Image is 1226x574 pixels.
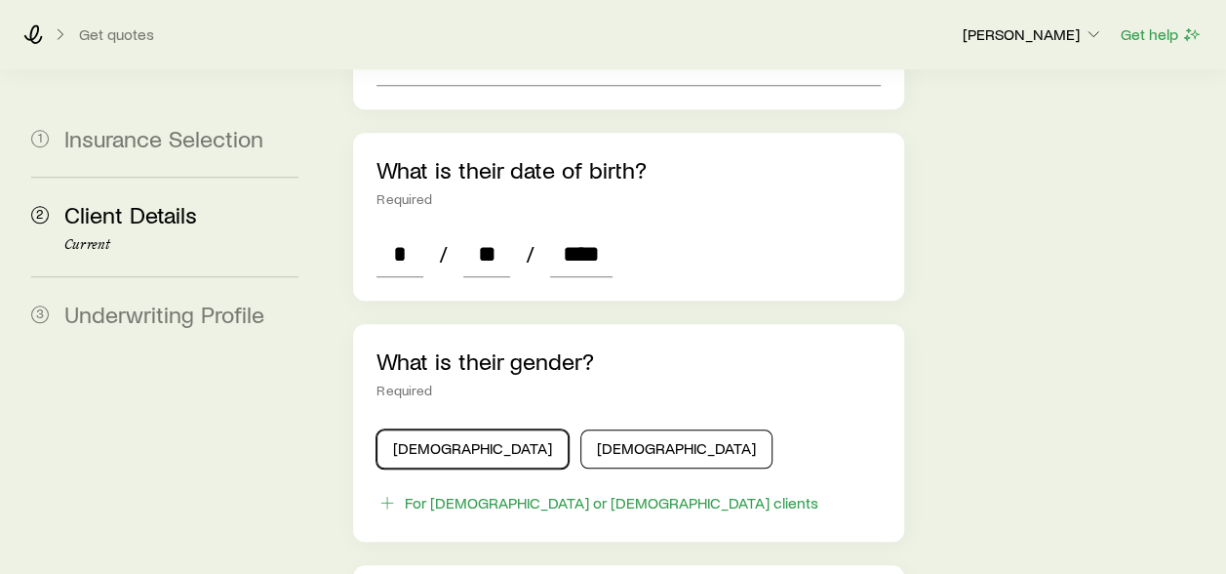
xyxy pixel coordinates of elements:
[376,383,880,398] div: Required
[963,24,1103,44] p: [PERSON_NAME]
[405,493,818,512] div: For [DEMOGRAPHIC_DATA] or [DEMOGRAPHIC_DATA] clients
[31,206,49,224] span: 2
[376,492,819,514] button: For [DEMOGRAPHIC_DATA] or [DEMOGRAPHIC_DATA] clients
[376,430,569,469] button: [DEMOGRAPHIC_DATA]
[78,25,155,44] button: Get quotes
[31,130,49,147] span: 1
[31,306,49,323] span: 3
[580,430,772,469] button: [DEMOGRAPHIC_DATA]
[64,124,263,152] span: Insurance Selection
[518,240,542,267] span: /
[376,191,880,207] div: Required
[962,23,1104,47] button: [PERSON_NAME]
[64,200,197,228] span: Client Details
[376,348,880,375] p: What is their gender?
[376,156,880,184] p: What is their date of birth?
[64,300,264,328] span: Underwriting Profile
[431,240,455,267] span: /
[64,237,298,253] p: Current
[1120,23,1203,46] button: Get help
